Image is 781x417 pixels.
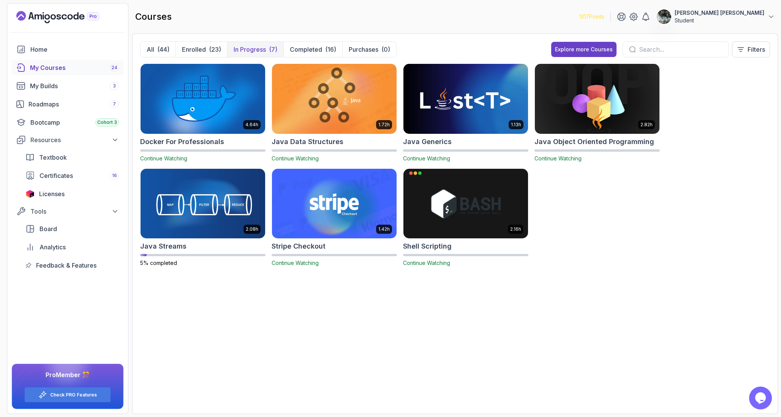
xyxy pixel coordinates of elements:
img: Stripe Checkout card [272,169,397,239]
button: Enrolled(23) [175,42,227,57]
a: bootcamp [12,115,123,130]
p: 2.82h [640,122,653,128]
span: Continue Watching [403,260,450,266]
div: My Courses [30,63,119,72]
span: Textbook [39,153,67,162]
button: Check PRO Features [24,387,111,403]
p: 4.64h [245,122,258,128]
div: Bootcamp [30,118,119,127]
div: (44) [157,45,169,54]
p: Enrolled [182,45,206,54]
span: Continue Watching [272,155,319,162]
img: user profile image [657,10,671,24]
p: 1317 Points [579,13,604,21]
span: Licenses [39,189,65,198]
button: user profile image[PERSON_NAME] [PERSON_NAME]Student [656,9,775,24]
span: Feedback & Features [36,261,96,270]
p: Purchases [349,45,378,54]
a: Java Data Structures card1.72hJava Data StructuresContinue Watching [272,63,397,162]
a: Java Streams card2.08hJava Streams5% completed [140,168,266,267]
div: (0) [381,45,390,54]
a: certificates [21,168,123,183]
span: Continue Watching [272,260,319,266]
span: 3 [113,83,116,89]
h2: Stripe Checkout [272,241,326,252]
span: Analytics [40,243,66,252]
input: Search... [639,45,723,54]
p: 1.13h [511,122,521,128]
div: (16) [325,45,336,54]
button: Explore more Courses [551,42,617,57]
a: Landing page [16,11,117,23]
p: Student [675,17,764,24]
h2: Java Generics [403,136,452,147]
a: roadmaps [12,97,123,112]
a: analytics [21,239,123,255]
p: 2.08h [246,226,258,232]
img: Java Object Oriented Programming card [535,64,659,134]
button: Filters [732,41,770,57]
span: 7 [113,101,116,107]
p: All [147,45,154,54]
span: Continue Watching [403,155,450,162]
button: In Progress(7) [227,42,283,57]
span: 5% completed [140,260,177,266]
div: (7) [269,45,277,54]
span: Board [40,224,57,233]
img: Docker For Professionals card [141,64,265,134]
div: Tools [30,207,119,216]
div: Roadmaps [28,100,119,109]
span: Cohort 3 [97,119,117,125]
p: 2.16h [510,226,521,232]
img: Java Streams card [141,169,265,239]
div: Explore more Courses [555,46,613,53]
a: Stripe Checkout card1.42hStripe CheckoutContinue Watching [272,168,397,267]
img: jetbrains icon [25,190,35,198]
span: 24 [111,65,117,71]
a: home [12,42,123,57]
a: feedback [21,258,123,273]
button: Purchases(0) [342,42,396,57]
p: 1.72h [378,122,390,128]
span: 16 [112,173,117,179]
h2: Java Object Oriented Programming [534,136,654,147]
p: Completed [290,45,322,54]
h2: Shell Scripting [403,241,452,252]
a: Docker For Professionals card4.64hDocker For ProfessionalsContinue Watching [140,63,266,162]
button: Completed(16) [283,42,342,57]
a: textbook [21,150,123,165]
h2: Docker For Professionals [140,136,224,147]
a: Java Object Oriented Programming card2.82hJava Object Oriented ProgrammingContinue Watching [534,63,660,162]
h2: Java Data Structures [272,136,343,147]
a: builds [12,78,123,94]
h2: courses [135,11,172,23]
p: [PERSON_NAME] [PERSON_NAME] [675,9,764,17]
span: Continue Watching [534,155,582,162]
button: All(44) [141,42,175,57]
span: Certificates [40,171,73,180]
a: courses [12,60,123,75]
a: Check PRO Features [50,392,97,398]
a: licenses [21,186,123,201]
h2: Java Streams [140,241,187,252]
button: Resources [12,133,123,147]
p: In Progress [234,45,266,54]
a: board [21,221,123,236]
iframe: chat widget [749,387,773,409]
div: My Builds [30,81,119,90]
div: Resources [30,135,119,144]
a: Shell Scripting card2.16hShell ScriptingContinue Watching [403,168,528,267]
p: Filters [748,45,765,54]
div: (23) [209,45,221,54]
img: Java Data Structures card [272,64,397,134]
img: Java Generics card [403,64,528,134]
p: 1.42h [378,226,390,232]
img: Shell Scripting card [403,169,528,239]
span: Continue Watching [140,155,187,162]
button: Tools [12,205,123,218]
a: Java Generics card1.13hJava GenericsContinue Watching [403,63,528,162]
div: Home [30,45,119,54]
